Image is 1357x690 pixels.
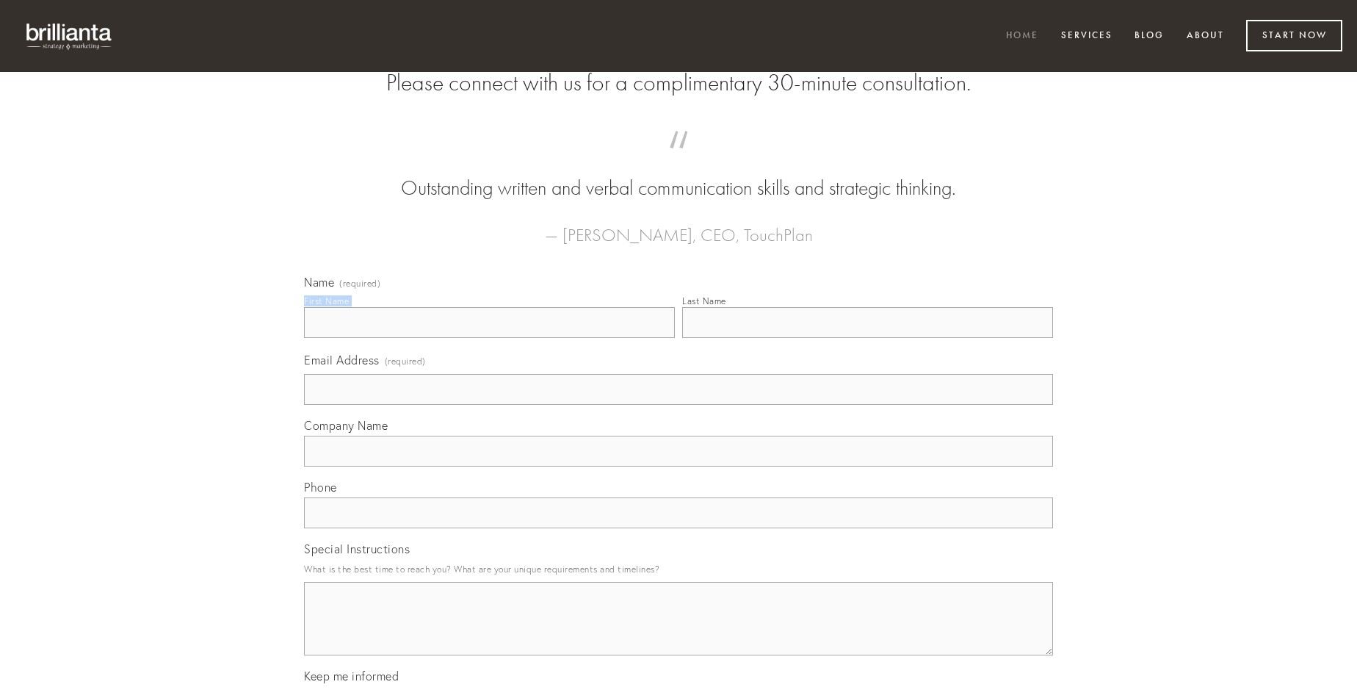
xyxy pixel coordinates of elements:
[385,351,426,371] span: (required)
[304,353,380,367] span: Email Address
[304,480,337,495] span: Phone
[304,69,1053,97] h2: Please connect with us for a complimentary 30-minute consultation.
[339,279,380,288] span: (required)
[682,295,726,306] div: Last Name
[304,275,334,290] span: Name
[304,669,399,683] span: Keep me informed
[328,203,1029,250] figcaption: — [PERSON_NAME], CEO, TouchPlan
[328,145,1029,174] span: “
[1125,24,1173,48] a: Blog
[304,418,388,433] span: Company Name
[304,542,410,556] span: Special Instructions
[996,24,1048,48] a: Home
[1246,20,1342,51] a: Start Now
[304,295,349,306] div: First Name
[15,15,125,57] img: brillianta - research, strategy, marketing
[1052,24,1122,48] a: Services
[328,145,1029,203] blockquote: Outstanding written and verbal communication skills and strategic thinking.
[1177,24,1234,48] a: About
[304,559,1053,579] p: What is the best time to reach you? What are your unique requirements and timelines?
